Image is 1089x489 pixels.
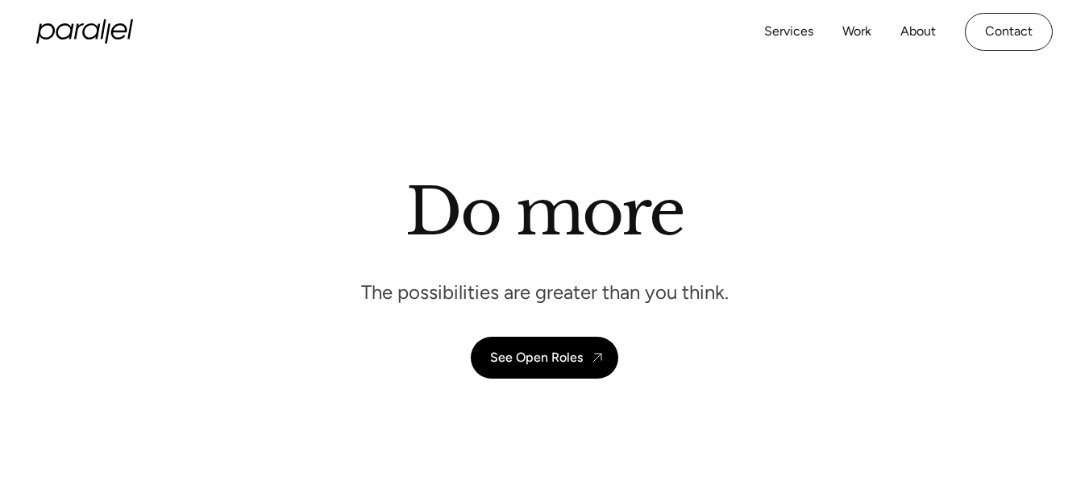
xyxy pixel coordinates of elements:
a: Work [842,20,871,44]
a: home [36,19,133,44]
p: The possibilities are greater than you think. [361,280,729,305]
a: Services [764,20,813,44]
a: See Open Roles [471,337,618,379]
h1: Do more [405,173,684,251]
div: See Open Roles [490,350,583,365]
a: About [900,20,936,44]
a: Contact [965,13,1053,51]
